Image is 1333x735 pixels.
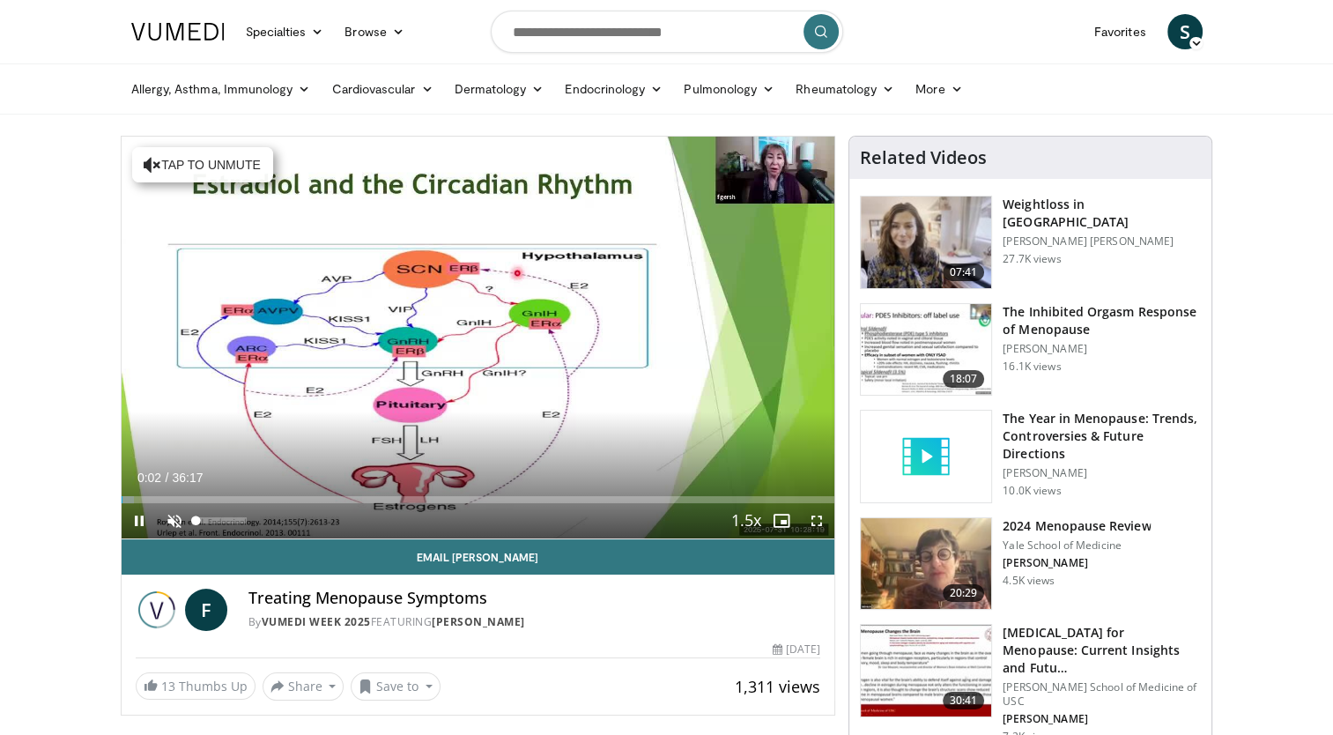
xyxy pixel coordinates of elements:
[334,14,415,49] a: Browse
[861,411,991,502] img: video_placeholder_short.svg
[860,410,1201,503] a: The Year in Menopause: Trends, Controversies & Future Directions [PERSON_NAME] 10.0K views
[735,676,820,697] span: 1,311 views
[861,304,991,396] img: 283c0f17-5e2d-42ba-a87c-168d447cdba4.150x105_q85_crop-smart_upscale.jpg
[1003,234,1201,249] p: [PERSON_NAME] [PERSON_NAME]
[248,614,821,630] div: By FEATURING
[185,589,227,631] a: F
[157,503,192,538] button: Unmute
[235,14,335,49] a: Specialties
[1003,484,1061,498] p: 10.0K views
[1003,556,1151,570] p: [PERSON_NAME]
[764,503,799,538] button: Enable picture-in-picture mode
[432,614,525,629] a: [PERSON_NAME]
[136,672,255,700] a: 13 Thumbs Up
[1003,252,1061,266] p: 27.7K views
[860,147,987,168] h4: Related Videos
[905,71,973,107] a: More
[860,196,1201,289] a: 07:41 Weightloss in [GEOGRAPHIC_DATA] [PERSON_NAME] [PERSON_NAME] 27.7K views
[122,503,157,538] button: Pause
[166,471,169,485] span: /
[943,692,985,709] span: 30:41
[262,614,371,629] a: Vumedi Week 2025
[1003,517,1151,535] h3: 2024 Menopause Review
[121,71,322,107] a: Allergy, Asthma, Immunology
[1003,342,1201,356] p: [PERSON_NAME]
[321,71,443,107] a: Cardiovascular
[1003,196,1201,231] h3: Weightloss in [GEOGRAPHIC_DATA]
[773,642,820,657] div: [DATE]
[554,71,673,107] a: Endocrinology
[1003,538,1151,553] p: Yale School of Medicine
[248,589,821,608] h4: Treating Menopause Symptoms
[1003,624,1201,677] h3: [MEDICAL_DATA] for Menopause: Current Insights and Futu…
[860,303,1201,397] a: 18:07 The Inhibited Orgasm Response of Menopause [PERSON_NAME] 16.1K views
[444,71,555,107] a: Dermatology
[943,264,985,281] span: 07:41
[1003,303,1201,338] h3: The Inhibited Orgasm Response of Menopause
[1003,360,1061,374] p: 16.1K views
[122,539,835,575] a: Email [PERSON_NAME]
[861,197,991,288] img: 9983fed1-7565-45be-8934-aef1103ce6e2.150x105_q85_crop-smart_upscale.jpg
[161,678,175,694] span: 13
[1003,466,1201,480] p: [PERSON_NAME]
[1003,410,1201,463] h3: The Year in Menopause: Trends, Controversies & Future Directions
[860,517,1201,611] a: 20:29 2024 Menopause Review Yale School of Medicine [PERSON_NAME] 4.5K views
[137,471,161,485] span: 0:02
[122,137,835,539] video-js: Video Player
[196,517,247,523] div: Volume Level
[729,503,764,538] button: Playback Rate
[1003,712,1201,726] p: [PERSON_NAME]
[1003,574,1055,588] p: 4.5K views
[861,518,991,610] img: 692f135d-47bd-4f7e-b54d-786d036e68d3.150x105_q85_crop-smart_upscale.jpg
[131,23,225,41] img: VuMedi Logo
[263,672,344,701] button: Share
[132,147,273,182] button: Tap to unmute
[943,370,985,388] span: 18:07
[673,71,785,107] a: Pulmonology
[1167,14,1203,49] a: S
[1003,680,1201,709] p: [PERSON_NAME] School of Medicine of USC
[122,496,835,503] div: Progress Bar
[799,503,834,538] button: Fullscreen
[136,589,178,631] img: Vumedi Week 2025
[785,71,905,107] a: Rheumatology
[861,625,991,716] img: 47271b8a-94f4-49c8-b914-2a3d3af03a9e.150x105_q85_crop-smart_upscale.jpg
[1084,14,1157,49] a: Favorites
[172,471,203,485] span: 36:17
[943,584,985,602] span: 20:29
[351,672,441,701] button: Save to
[491,11,843,53] input: Search topics, interventions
